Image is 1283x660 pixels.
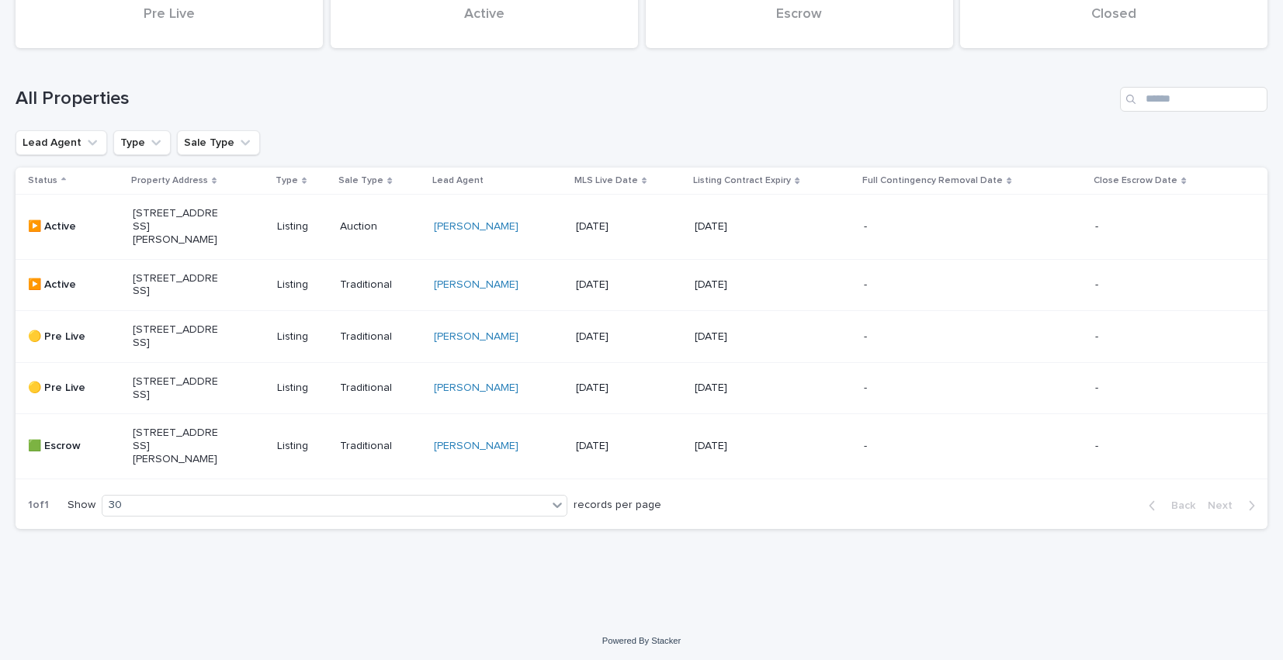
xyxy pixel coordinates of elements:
p: [STREET_ADDRESS] [133,375,219,402]
p: Traditional [340,382,421,395]
p: records per page [574,499,661,512]
p: - [1095,278,1181,292]
p: Listing [277,440,328,453]
p: 1 of 1 [16,486,61,524]
p: Property Address [131,172,208,189]
p: Listing Contract Expiry [693,172,791,189]
p: ▶️ Active [28,278,114,292]
p: MLS Live Date [574,172,638,189]
p: Show [68,499,95,512]
p: [DATE] [576,382,662,395]
a: [PERSON_NAME] [434,382,518,395]
tr: 🟡 Pre Live[STREET_ADDRESS]ListingTraditional[PERSON_NAME] [DATE][DATE]-- [16,362,1267,414]
p: Status [28,172,57,189]
p: [STREET_ADDRESS][PERSON_NAME] [133,207,219,246]
p: [DATE] [576,278,662,292]
tr: 🟡 Pre Live[STREET_ADDRESS]ListingTraditional[PERSON_NAME] [DATE][DATE]-- [16,311,1267,363]
button: Lead Agent [16,130,107,155]
p: Traditional [340,278,421,292]
tr: ▶️ Active[STREET_ADDRESS][PERSON_NAME]ListingAuction[PERSON_NAME] [DATE][DATE]-- [16,195,1267,259]
p: Traditional [340,440,421,453]
p: [DATE] [695,220,781,233]
p: Traditional [340,330,421,344]
p: - [1095,440,1181,453]
button: Next [1202,495,1267,517]
a: [PERSON_NAME] [434,440,518,453]
p: [DATE] [576,220,662,233]
p: - [1095,382,1181,395]
p: - [864,440,950,453]
div: Closed [987,6,1241,39]
button: Back [1136,495,1202,517]
div: Active [357,6,612,39]
span: Back [1162,495,1195,517]
a: [PERSON_NAME] [434,278,518,292]
a: [PERSON_NAME] [434,220,518,233]
p: [STREET_ADDRESS] [133,272,219,299]
div: Escrow [672,6,927,39]
p: Sale Type [338,172,383,189]
p: 🟩 Escrow [28,440,114,453]
p: [DATE] [695,278,781,292]
p: Full Contingency Removal Date [862,172,1003,189]
div: Pre Live [42,6,296,39]
p: Lead Agent [432,172,484,189]
a: Powered By Stacker [602,636,681,645]
p: - [864,278,950,292]
p: Listing [277,278,328,292]
p: - [864,382,950,395]
p: 🟡 Pre Live [28,382,114,395]
div: 30 [102,497,547,513]
p: [STREET_ADDRESS][PERSON_NAME] [133,427,219,465]
tr: ▶️ Active[STREET_ADDRESS]ListingTraditional[PERSON_NAME] [DATE][DATE]-- [16,259,1267,311]
p: Listing [277,382,328,395]
p: - [864,330,950,344]
p: [DATE] [695,382,781,395]
p: [STREET_ADDRESS] [133,323,219,350]
p: [DATE] [695,330,781,344]
p: - [864,220,950,233]
input: Search [1120,87,1267,112]
button: Sale Type [177,130,260,155]
span: Next [1208,495,1242,517]
p: 🟡 Pre Live [28,330,114,344]
h1: All Properties [16,88,1114,110]
button: Type [113,130,171,155]
p: ▶️ Active [28,220,114,233]
p: Listing [277,330,328,344]
p: [DATE] [576,440,662,453]
p: Auction [340,220,421,233]
p: Type [276,172,298,189]
tr: 🟩 Escrow[STREET_ADDRESS][PERSON_NAME]ListingTraditional[PERSON_NAME] [DATE][DATE]-- [16,414,1267,479]
p: Close Escrow Date [1094,172,1177,189]
a: [PERSON_NAME] [434,330,518,344]
p: Listing [277,220,328,233]
p: - [1095,220,1181,233]
p: [DATE] [695,440,781,453]
p: - [1095,330,1181,344]
p: [DATE] [576,330,662,344]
